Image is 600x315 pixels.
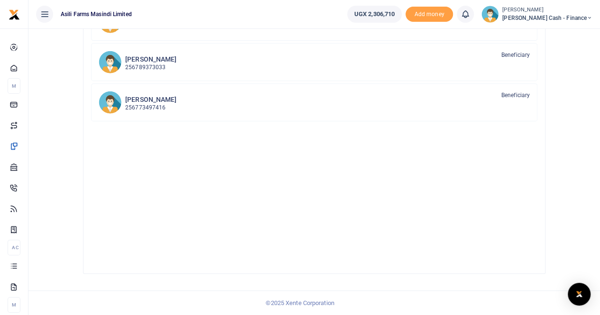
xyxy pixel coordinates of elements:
li: Ac [8,240,20,255]
img: logo-small [9,9,20,20]
a: logo-small logo-large logo-large [9,10,20,18]
h6: [PERSON_NAME] [125,96,176,104]
a: Add money [406,10,453,17]
li: Wallet ballance [343,6,406,23]
span: [PERSON_NAME] Cash - Finance [502,14,592,22]
span: Add money [406,7,453,22]
div: Open Intercom Messenger [568,283,591,306]
li: M [8,78,20,94]
span: Beneficiary [501,91,530,99]
li: M [8,297,20,313]
img: profile-user [481,6,498,23]
a: Wn [PERSON_NAME] 256773497416 Beneficiary [91,83,537,121]
span: Beneficiary [501,51,530,59]
a: UGX 2,306,710 [347,6,402,23]
p: 256789373033 [125,63,176,72]
li: Toup your wallet [406,7,453,22]
img: Wn [99,91,121,114]
span: UGX 2,306,710 [354,9,395,19]
p: 256773497416 [125,103,176,112]
a: profile-user [PERSON_NAME] [PERSON_NAME] Cash - Finance [481,6,592,23]
small: [PERSON_NAME] [502,6,592,14]
h6: [PERSON_NAME] [125,55,176,63]
img: PK [99,51,121,73]
a: PK [PERSON_NAME] 256789373033 Beneficiary [91,43,537,81]
span: Asili Farms Masindi Limited [57,10,136,18]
